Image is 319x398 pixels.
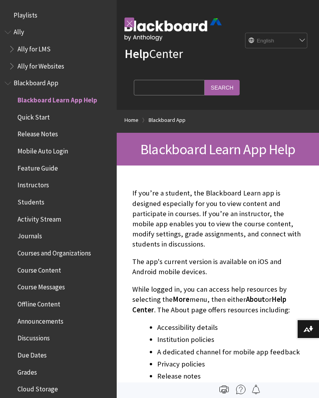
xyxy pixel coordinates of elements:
[132,257,303,277] p: The app's current version is available on iOS and Android mobile devices.
[157,359,303,370] li: Privacy policies
[18,128,58,138] span: Release Notes
[132,188,303,249] p: If you’re a student, the Blackboard Learn app is designed especially for you to view content and ...
[149,115,186,125] a: Blackboard App
[173,295,189,304] span: More
[18,230,42,240] span: Journals
[124,115,138,125] a: Home
[5,26,112,73] nav: Book outline for Anthology Ally Help
[18,93,97,104] span: Blackboard Learn App Help
[18,195,44,206] span: Students
[18,42,51,53] span: Ally for LMS
[14,77,58,87] span: Blackboard App
[205,80,240,95] input: Search
[18,111,50,121] span: Quick Start
[18,162,58,172] span: Feature Guide
[251,385,261,394] img: Follow this page
[18,331,50,342] span: Discussions
[124,18,222,41] img: Blackboard by Anthology
[157,347,303,357] li: A dedicated channel for mobile app feedback
[140,140,295,158] span: Blackboard Learn App Help
[18,247,91,257] span: Courses and Organizations
[18,382,58,393] span: Cloud Storage
[18,349,47,359] span: Due Dates
[219,385,229,394] img: Print
[246,295,265,304] span: About
[124,46,183,62] a: HelpCenter
[18,264,61,274] span: Course Content
[18,179,49,189] span: Instructors
[14,9,37,19] span: Playlists
[157,322,303,333] li: Accessibility details
[157,371,303,382] li: Release notes
[18,60,64,70] span: Ally for Websites
[124,46,149,62] strong: Help
[5,9,112,22] nav: Book outline for Playlists
[14,26,24,36] span: Ally
[18,213,61,223] span: Activity Stream
[18,298,60,308] span: Offline Content
[18,144,68,155] span: Mobile Auto Login
[18,281,65,291] span: Course Messages
[132,295,286,314] span: Help Center
[132,284,303,315] p: While logged in, you can access help resources by selecting the menu, then either or . The About ...
[245,33,308,49] select: Site Language Selector
[18,366,37,376] span: Grades
[18,315,63,325] span: Announcements
[157,334,303,345] li: Institution policies
[236,385,245,394] img: More help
